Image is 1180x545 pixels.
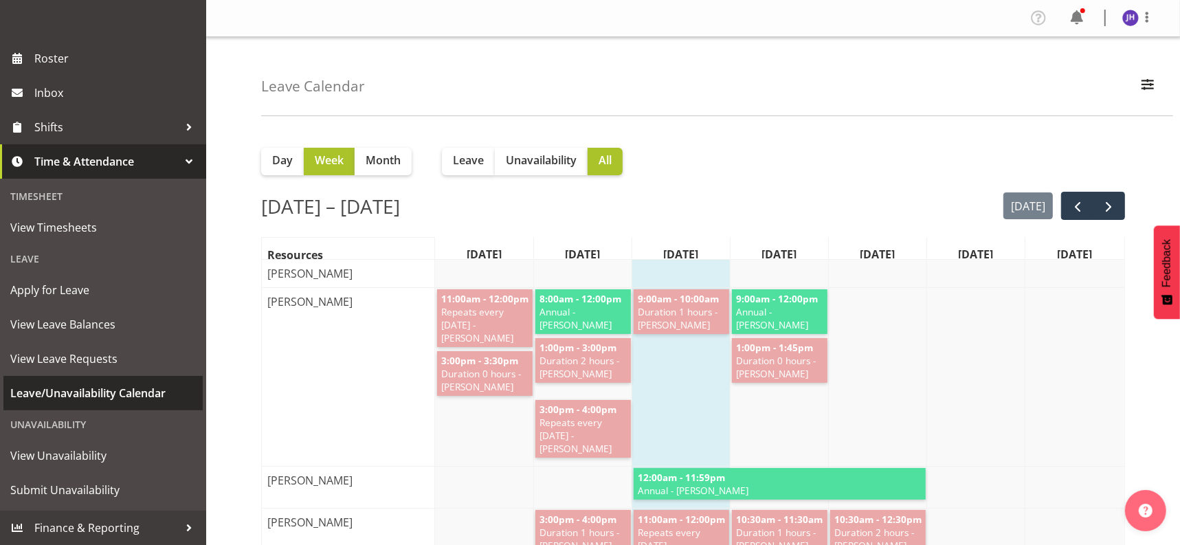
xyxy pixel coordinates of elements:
[1133,71,1162,102] button: Filter Employees
[10,217,196,238] span: View Timesheets
[453,152,484,168] span: Leave
[10,445,196,466] span: View Unavailability
[261,148,304,175] button: Day
[636,513,726,526] span: 11:00am - 12:00pm
[261,78,365,94] h4: Leave Calendar
[1161,239,1173,287] span: Feedback
[1054,246,1095,263] span: [DATE]
[538,341,618,354] span: 1:00pm - 3:00pm
[10,280,196,300] span: Apply for Leave
[1139,504,1153,518] img: help-xxl-2.png
[34,48,199,69] span: Roster
[3,273,203,307] a: Apply for Leave
[265,265,355,282] span: [PERSON_NAME]
[265,514,355,531] span: [PERSON_NAME]
[10,383,196,403] span: Leave/Unavailability Calendar
[538,292,623,305] span: 8:00am - 12:00pm
[833,513,923,526] span: 10:30am - 12:30pm
[440,292,530,305] span: 11:00am - 12:00pm
[495,148,588,175] button: Unavailability
[261,192,400,221] h2: [DATE] – [DATE]
[355,148,412,175] button: Month
[506,152,577,168] span: Unavailability
[3,182,203,210] div: Timesheet
[636,292,720,305] span: 9:00am - 10:00am
[538,354,628,380] span: Duration 2 hours - [PERSON_NAME]
[34,82,199,103] span: Inbox
[1003,192,1054,219] button: [DATE]
[34,518,179,538] span: Finance & Reporting
[442,148,495,175] button: Leave
[3,342,203,376] a: View Leave Requests
[562,246,603,263] span: [DATE]
[1061,192,1093,220] button: prev
[3,376,203,410] a: Leave/Unavailability Calendar
[759,246,799,263] span: [DATE]
[3,245,203,273] div: Leave
[265,293,355,310] span: [PERSON_NAME]
[10,480,196,500] span: Submit Unavailability
[1154,225,1180,319] button: Feedback - Show survey
[1093,192,1125,220] button: next
[588,148,623,175] button: All
[265,472,355,489] span: [PERSON_NAME]
[464,246,504,263] span: [DATE]
[265,247,326,263] span: Resources
[10,314,196,335] span: View Leave Balances
[34,151,179,172] span: Time & Attendance
[857,246,898,263] span: [DATE]
[735,513,824,526] span: 10:30am - 11:30am
[735,354,825,380] span: Duration 0 hours - [PERSON_NAME]
[599,152,612,168] span: All
[272,152,293,168] span: Day
[538,403,618,416] span: 3:00pm - 4:00pm
[3,438,203,473] a: View Unavailability
[538,305,628,331] span: Annual - [PERSON_NAME]
[3,307,203,342] a: View Leave Balances
[735,305,825,331] span: Annual - [PERSON_NAME]
[1122,10,1139,26] img: jill-harpur11666.jpg
[440,354,520,367] span: 3:00pm - 3:30pm
[366,152,401,168] span: Month
[3,473,203,507] a: Submit Unavailability
[440,305,530,344] span: Repeats every [DATE] - [PERSON_NAME]
[440,367,530,393] span: Duration 0 hours - [PERSON_NAME]
[955,246,996,263] span: [DATE]
[660,246,701,263] span: [DATE]
[636,471,726,484] span: 12:00am - 11:59pm
[538,416,628,455] span: Repeats every [DATE] - [PERSON_NAME]
[34,117,179,137] span: Shifts
[3,410,203,438] div: Unavailability
[315,152,344,168] span: Week
[304,148,355,175] button: Week
[636,305,726,331] span: Duration 1 hours - [PERSON_NAME]
[3,210,203,245] a: View Timesheets
[735,292,819,305] span: 9:00am - 12:00pm
[735,341,814,354] span: 1:00pm - 1:45pm
[636,484,923,497] span: Annual - [PERSON_NAME]
[10,348,196,369] span: View Leave Requests
[538,513,618,526] span: 3:00pm - 4:00pm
